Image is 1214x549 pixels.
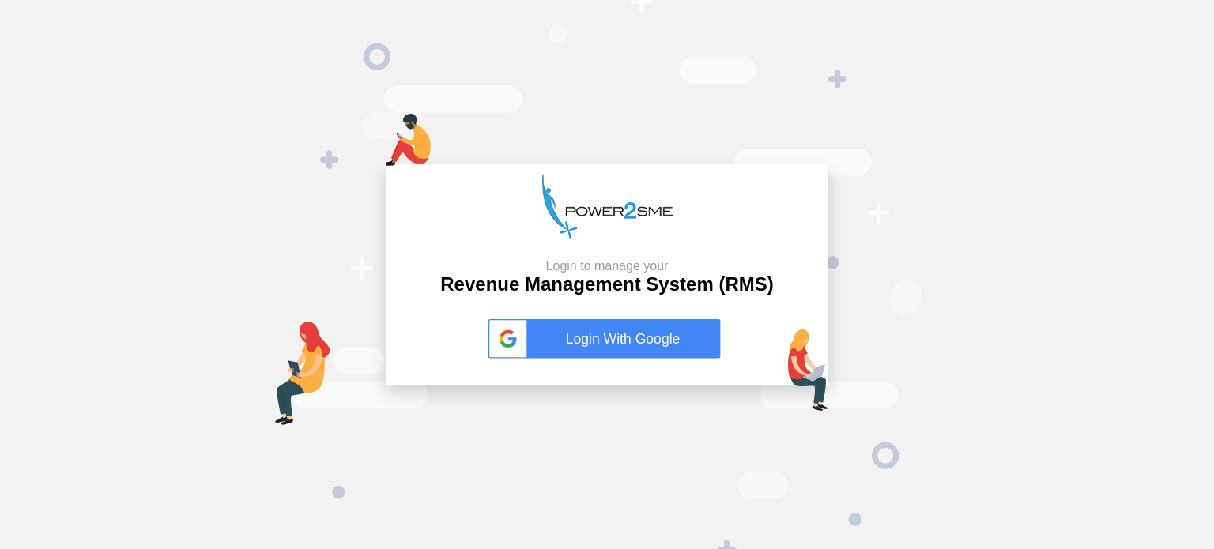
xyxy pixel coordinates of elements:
[386,114,431,166] img: mob-login.png
[484,303,730,375] button: Login With Google
[488,319,726,359] a: Login With Google
[275,322,330,425] img: tab-login.png
[440,258,773,273] small: Login to manage your
[788,329,828,411] img: lap-login.png
[440,258,773,296] h2: Revenue Management System (RMS)
[542,174,673,239] img: p2s_logo.png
